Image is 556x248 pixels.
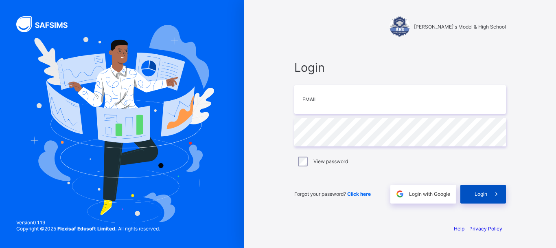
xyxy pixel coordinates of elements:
span: [PERSON_NAME]'s Model & High School [414,24,506,30]
span: Login [294,60,506,75]
img: google.396cfc9801f0270233282035f929180a.svg [395,189,405,199]
img: Hero Image [30,25,214,223]
a: Help [454,226,464,232]
img: SAFSIMS Logo [16,16,77,32]
span: Forgot your password? [294,191,371,197]
span: Login with Google [409,191,450,197]
strong: Flexisaf Edusoft Limited. [57,226,117,232]
span: Version 0.1.19 [16,219,160,226]
label: View password [313,158,348,164]
span: Copyright © 2025 All rights reserved. [16,226,160,232]
a: Privacy Policy [469,226,502,232]
a: Click here [347,191,371,197]
span: Login [475,191,487,197]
